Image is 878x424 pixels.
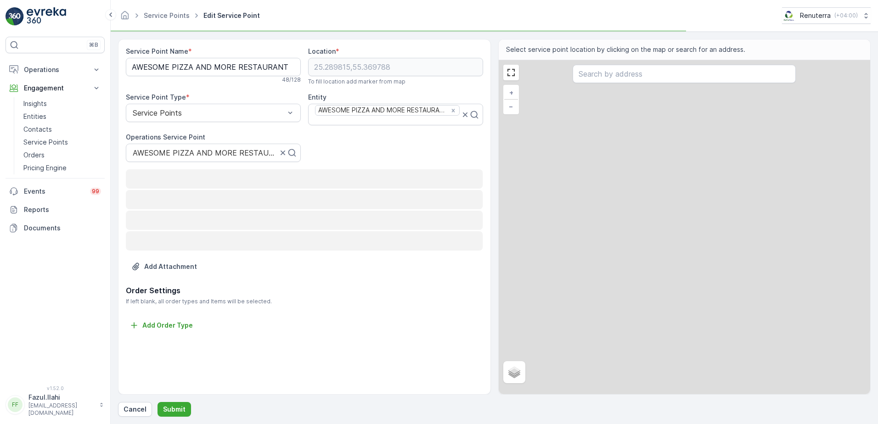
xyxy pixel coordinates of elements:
[142,321,193,330] p: Add Order Type
[6,182,105,201] a: Events99
[6,7,24,26] img: logo
[6,201,105,219] a: Reports
[800,11,831,20] p: Renuterra
[126,93,186,101] label: Service Point Type
[509,102,513,110] span: −
[573,65,796,83] input: Search by address
[6,61,105,79] button: Operations
[23,125,52,134] p: Contacts
[23,99,47,108] p: Insights
[126,47,188,55] label: Service Point Name
[202,11,262,20] span: Edit Service Point
[28,393,95,402] p: Fazul.Ilahi
[20,123,105,136] a: Contacts
[20,149,105,162] a: Orders
[144,11,190,19] a: Service Points
[144,262,197,271] p: Add Attachment
[506,45,745,54] span: Select service point location by clicking on the map or search for an address.
[834,12,858,19] p: ( +04:00 )
[509,89,513,96] span: +
[23,151,45,160] p: Orders
[24,84,86,93] p: Engagement
[126,259,203,274] button: Upload File
[27,7,66,26] img: logo_light-DOdMpM7g.png
[504,362,524,382] a: Layers
[282,76,301,84] p: 48 / 128
[504,100,518,113] a: Zoom Out
[782,11,796,21] img: Screenshot_2024-07-26_at_13.33.01.png
[504,66,518,79] a: View Fullscreen
[6,79,105,97] button: Engagement
[124,405,146,414] p: Cancel
[23,112,46,121] p: Entities
[92,188,99,195] p: 99
[20,110,105,123] a: Entities
[118,402,152,417] button: Cancel
[24,187,84,196] p: Events
[23,138,68,147] p: Service Points
[20,136,105,149] a: Service Points
[315,106,448,115] div: AWESOME PIZZA AND MORE RESTAURANT LLC
[448,106,458,115] div: Remove AWESOME PIZZA AND MORE RESTAURANT LLC
[163,405,186,414] p: Submit
[23,163,67,173] p: Pricing Engine
[126,298,483,305] span: If left blank, all order types and Items will be selected.
[28,402,95,417] p: [EMAIL_ADDRESS][DOMAIN_NAME]
[308,47,336,55] label: Location
[6,385,105,391] span: v 1.52.0
[20,97,105,110] a: Insights
[24,65,86,74] p: Operations
[24,205,101,214] p: Reports
[89,41,98,49] p: ⌘B
[308,78,405,85] span: To fill location add marker from map
[8,397,23,412] div: FF
[504,86,518,100] a: Zoom In
[308,93,326,101] label: Entity
[6,393,105,417] button: FFFazul.Ilahi[EMAIL_ADDRESS][DOMAIN_NAME]
[24,223,101,233] p: Documents
[158,402,191,417] button: Submit
[120,14,130,22] a: Homepage
[6,219,105,237] a: Documents
[782,7,871,24] button: Renuterra(+04:00)
[20,162,105,174] a: Pricing Engine
[126,133,205,141] label: Operations Service Point
[126,320,197,331] button: Add Order Type
[126,285,483,296] p: Order Settings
